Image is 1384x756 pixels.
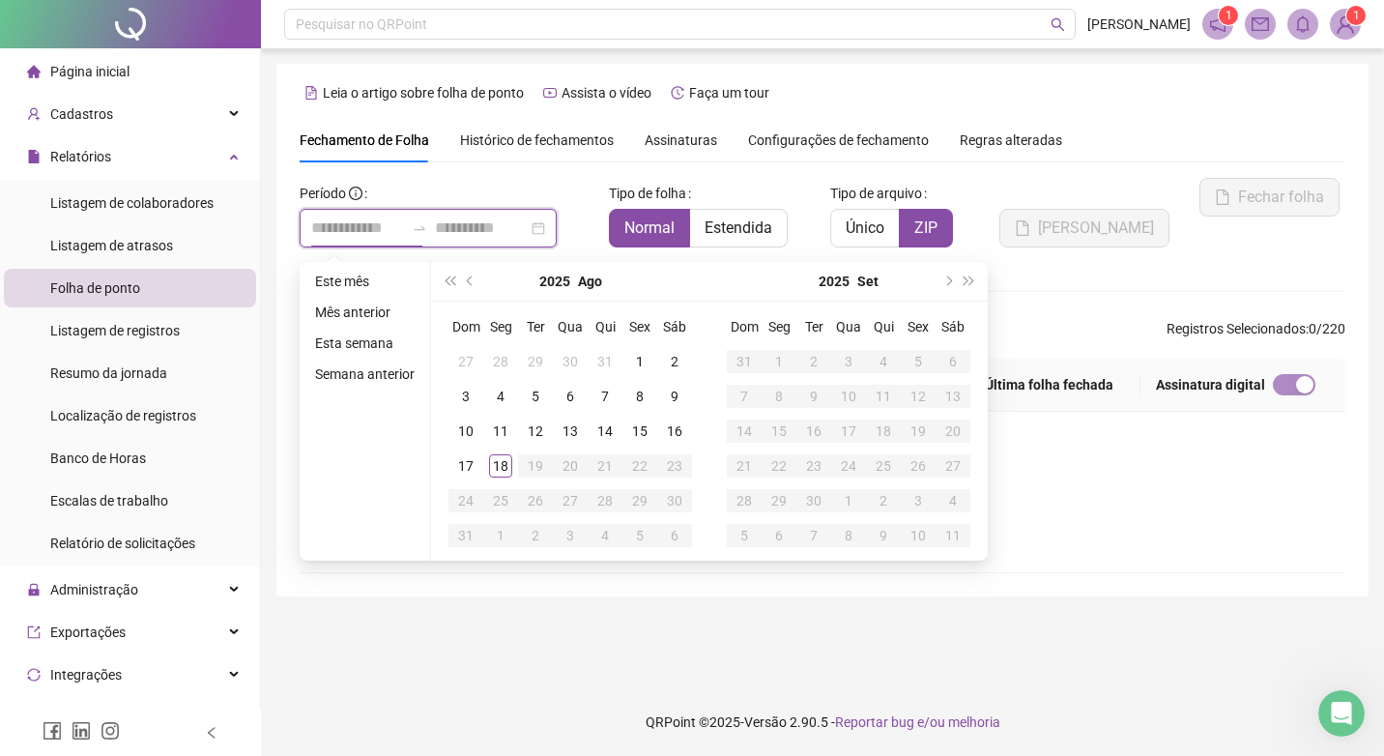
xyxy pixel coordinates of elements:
th: Qua [553,309,588,344]
span: Normal [624,218,675,237]
li: Mês anterior [307,301,422,324]
div: 9 [872,524,895,547]
button: year panel [819,262,850,301]
span: : 0 / 220 [1167,318,1345,349]
div: 29 [524,350,547,373]
img: 73616 [1331,10,1360,39]
div: 10 [907,524,930,547]
div: 31 [454,524,477,547]
span: swap-right [412,220,427,236]
th: Qui [866,309,901,344]
div: 9 [802,385,825,408]
div: 31 [593,350,617,373]
td: 2025-08-31 [448,518,483,553]
div: 29 [767,489,791,512]
td: 2025-09-16 [796,414,831,449]
div: 7 [593,385,617,408]
th: Última folha fechada [969,359,1140,412]
span: Folha de ponto [50,280,140,296]
footer: QRPoint © 2025 - 2.90.5 - [261,688,1384,756]
span: Exportações [50,625,126,640]
td: 2025-07-31 [588,344,622,379]
div: 4 [872,350,895,373]
td: 2025-09-18 [866,414,901,449]
td: 2025-09-04 [866,344,901,379]
span: Localização de registros [50,408,196,423]
span: Único [846,218,884,237]
div: 28 [489,350,512,373]
td: 2025-08-01 [622,344,657,379]
button: super-next-year [959,262,980,301]
span: Página inicial [50,64,130,79]
button: Fechar folha [1199,178,1340,217]
td: 2025-09-17 [831,414,866,449]
td: 2025-09-06 [936,344,970,379]
div: 14 [593,420,617,443]
td: 2025-08-20 [553,449,588,483]
td: 2025-07-30 [553,344,588,379]
td: 2025-08-23 [657,449,692,483]
span: Listagem de colaboradores [50,195,214,211]
td: 2025-09-29 [762,483,796,518]
div: 23 [802,454,825,478]
td: 2025-10-06 [762,518,796,553]
div: 6 [767,524,791,547]
td: 2025-09-02 [796,344,831,379]
li: Este mês [307,270,422,293]
td: 2025-10-04 [936,483,970,518]
span: Resumo da jornada [50,365,167,381]
div: 18 [489,454,512,478]
td: 2025-08-15 [622,414,657,449]
div: 30 [663,489,686,512]
div: 8 [767,385,791,408]
button: prev-year [460,262,481,301]
td: 2025-09-03 [831,344,866,379]
span: info-circle [349,187,362,200]
div: 3 [907,489,930,512]
div: 17 [837,420,860,443]
button: year panel [539,262,570,301]
td: 2025-09-10 [831,379,866,414]
span: Registros Selecionados [1167,321,1306,336]
div: 1 [837,489,860,512]
td: 2025-08-13 [553,414,588,449]
div: 19 [907,420,930,443]
div: 24 [454,489,477,512]
td: 2025-08-07 [588,379,622,414]
div: 6 [559,385,582,408]
th: Qua [831,309,866,344]
div: 13 [559,420,582,443]
li: Semana anterior [307,363,422,386]
div: 27 [941,454,965,478]
td: 2025-10-03 [901,483,936,518]
div: 2 [802,350,825,373]
div: 20 [941,420,965,443]
div: 23 [663,454,686,478]
th: Ter [518,309,553,344]
span: youtube [543,86,557,100]
th: Dom [727,309,762,344]
li: Esta semana [307,332,422,355]
div: 15 [628,420,651,443]
td: 2025-09-09 [796,379,831,414]
td: 2025-08-12 [518,414,553,449]
span: Relatório de solicitações [50,536,195,551]
div: 4 [941,489,965,512]
div: 17 [454,454,477,478]
div: 18 [872,420,895,443]
span: Estendida [705,218,772,237]
td: 2025-09-04 [588,518,622,553]
th: Sáb [657,309,692,344]
td: 2025-09-05 [622,518,657,553]
td: 2025-10-10 [901,518,936,553]
div: 27 [454,350,477,373]
div: 11 [489,420,512,443]
td: 2025-08-04 [483,379,518,414]
span: linkedin [72,721,91,741]
th: Sáb [936,309,970,344]
span: [PERSON_NAME] [1087,14,1191,35]
td: 2025-08-28 [588,483,622,518]
td: 2025-08-11 [483,414,518,449]
td: 2025-09-11 [866,379,901,414]
div: 5 [733,524,756,547]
